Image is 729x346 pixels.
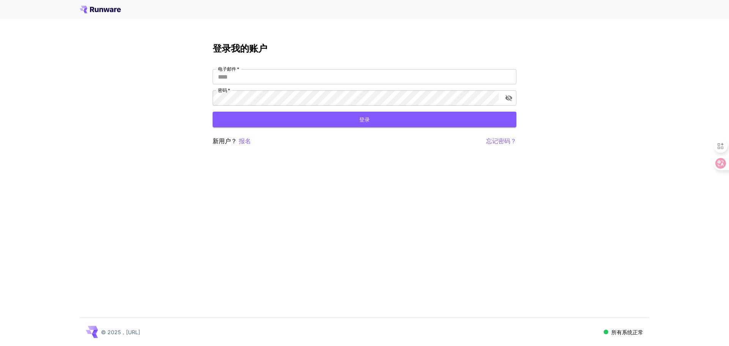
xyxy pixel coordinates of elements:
font: 所有系统正常 [611,329,643,335]
font: 忘记密码？ [486,137,516,145]
font: 登录我的账户 [213,43,267,54]
button: 忘记密码？ [486,136,516,146]
button: 登录 [213,112,516,127]
font: 电子邮件 [218,66,236,72]
font: 报名 [239,137,251,145]
font: 新用户？ [213,137,237,145]
button: 切换密码可见性 [502,91,516,105]
button: 报名 [239,136,251,146]
font: 密码 [218,87,227,93]
font: 登录 [359,116,370,123]
font: © 2025，[URL] [101,329,140,335]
